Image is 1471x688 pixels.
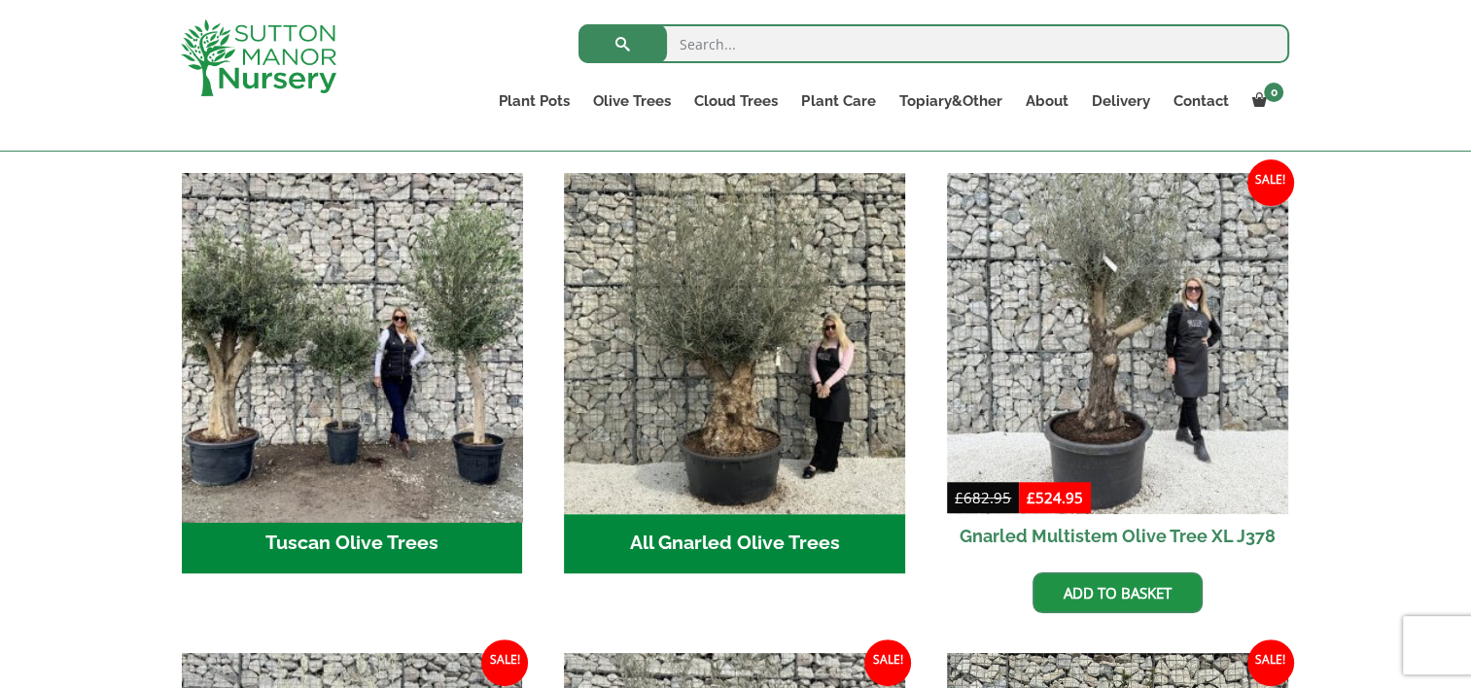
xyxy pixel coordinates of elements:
a: Sale! Gnarled Multistem Olive Tree XL J378 [947,173,1288,558]
a: Add to basket: “Gnarled Multistem Olive Tree XL J378” [1033,572,1203,613]
a: Delivery [1079,87,1161,115]
bdi: 682.95 [955,488,1011,507]
span: Sale! [481,639,528,686]
span: £ [955,488,963,507]
input: Search... [578,24,1289,63]
img: Gnarled Multistem Olive Tree XL J378 [947,173,1288,514]
a: Olive Trees [581,87,683,115]
a: Contact [1161,87,1240,115]
a: 0 [1240,87,1289,115]
span: £ [1027,488,1035,507]
a: Plant Pots [487,87,581,115]
span: Sale! [864,639,911,686]
img: All Gnarled Olive Trees [564,173,905,514]
img: logo [181,19,336,96]
a: Plant Care [789,87,887,115]
h2: Tuscan Olive Trees [182,514,523,574]
span: 0 [1264,83,1283,102]
bdi: 524.95 [1027,488,1083,507]
h2: Gnarled Multistem Olive Tree XL J378 [947,514,1288,558]
a: About [1013,87,1079,115]
span: Sale! [1247,159,1294,206]
a: Visit product category Tuscan Olive Trees [182,173,523,573]
a: Topiary&Other [887,87,1013,115]
h2: All Gnarled Olive Trees [564,514,905,574]
img: Tuscan Olive Trees [173,164,531,522]
a: Visit product category All Gnarled Olive Trees [564,173,905,573]
a: Cloud Trees [683,87,789,115]
span: Sale! [1247,639,1294,686]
